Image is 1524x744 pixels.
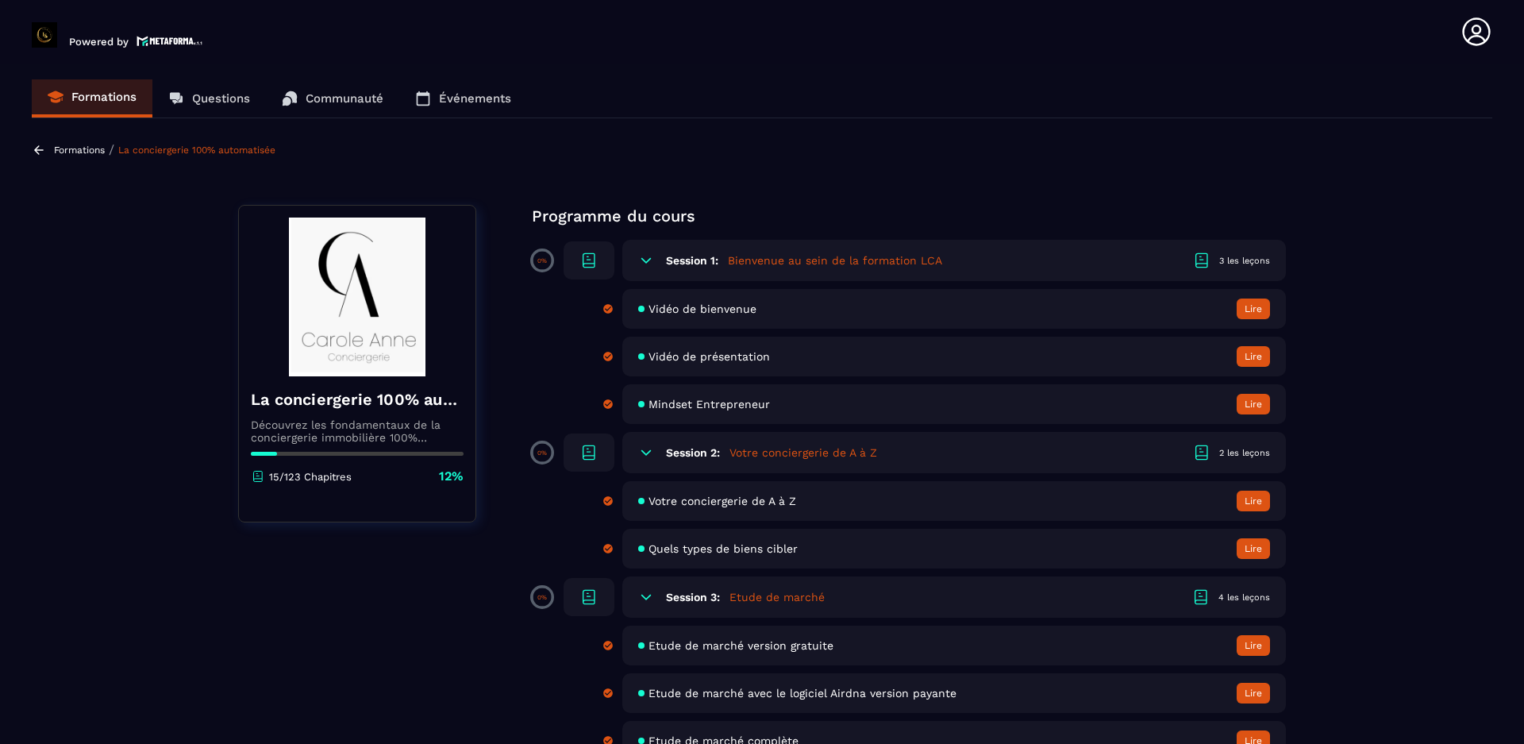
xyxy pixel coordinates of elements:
[1237,683,1270,704] button: Lire
[54,145,105,156] a: Formations
[251,388,464,411] h4: La conciergerie 100% automatisée
[666,591,720,603] h6: Session 3:
[537,449,547,457] p: 0%
[648,350,770,363] span: Vidéo de présentation
[648,639,833,652] span: Etude de marché version gratuite
[1237,491,1270,511] button: Lire
[648,542,798,555] span: Quels types de biens cibler
[32,79,152,118] a: Formations
[118,145,275,156] a: La conciergerie 100% automatisée
[666,446,720,459] h6: Session 2:
[439,91,511,106] p: Événements
[152,79,266,118] a: Questions
[1219,255,1270,267] div: 3 les leçons
[537,594,547,601] p: 0%
[71,90,137,104] p: Formations
[1219,447,1270,459] div: 2 les leçons
[537,257,547,264] p: 0%
[32,22,57,48] img: logo-branding
[729,445,877,461] h5: Votre conciergerie de A à Z
[439,468,464,485] p: 12%
[1237,299,1270,319] button: Lire
[648,495,796,507] span: Votre conciergerie de A à Z
[1237,394,1270,414] button: Lire
[1237,635,1270,656] button: Lire
[728,252,942,268] h5: Bienvenue au sein de la formation LCA
[1218,592,1270,603] div: 4 les leçons
[648,687,956,700] span: Etude de marché avec le logiciel Airdna version payante
[729,589,825,605] h5: Etude de marché
[251,218,464,376] img: banner
[266,79,399,118] a: Communauté
[192,91,250,106] p: Questions
[666,254,718,267] h6: Session 1:
[1237,346,1270,367] button: Lire
[251,418,464,444] p: Découvrez les fondamentaux de la conciergerie immobilière 100% automatisée. Cette formation est c...
[69,36,129,48] p: Powered by
[109,142,114,157] span: /
[269,471,352,483] p: 15/123 Chapitres
[648,303,756,315] span: Vidéo de bienvenue
[1237,538,1270,559] button: Lire
[306,91,383,106] p: Communauté
[399,79,527,118] a: Événements
[532,205,1286,227] p: Programme du cours
[137,34,203,48] img: logo
[648,398,770,411] span: Mindset Entrepreneur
